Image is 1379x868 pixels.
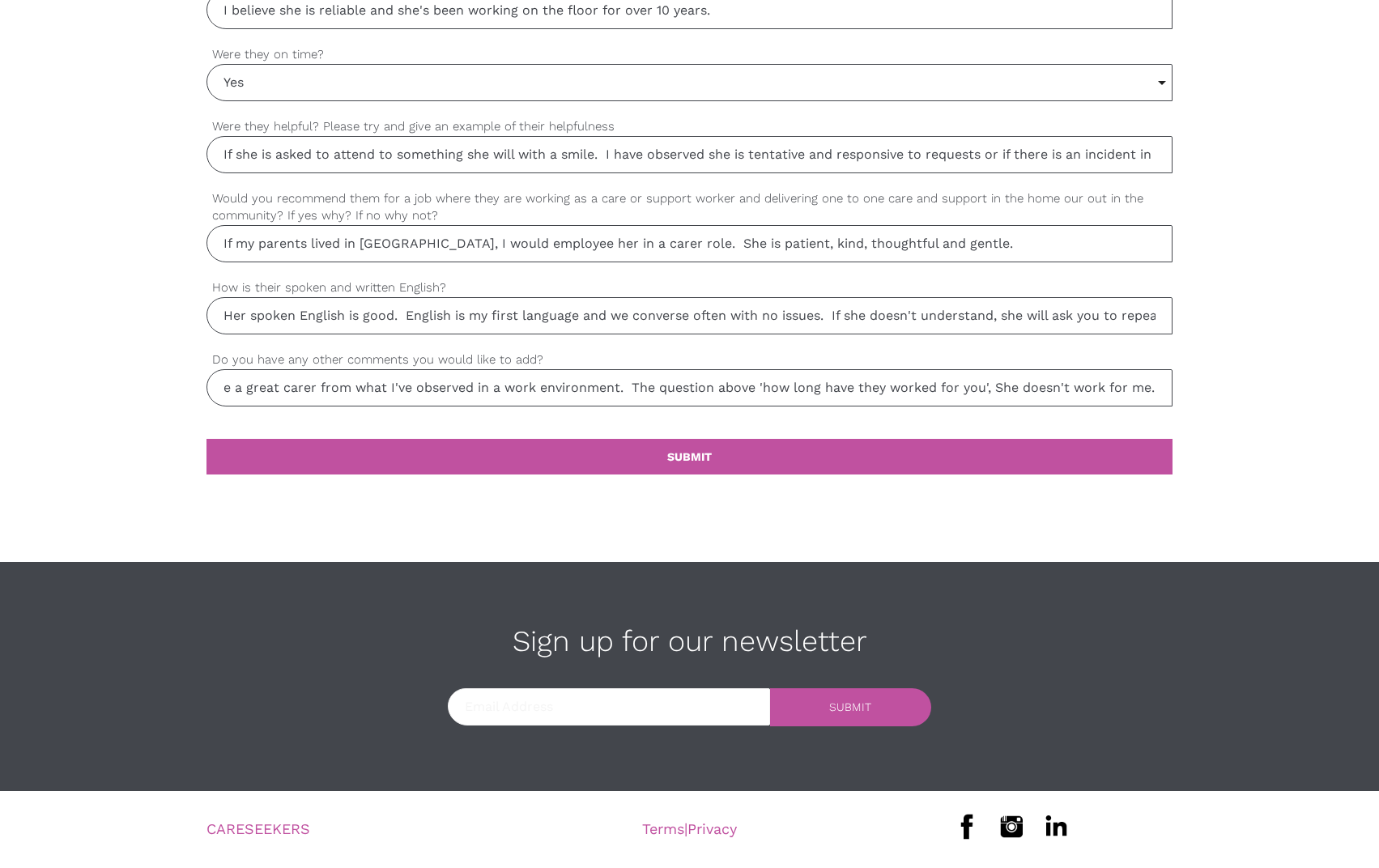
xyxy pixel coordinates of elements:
[1036,807,1075,846] img: linkedin.png
[642,820,684,837] a: Terms
[206,820,310,837] a: CARESEEKERS
[206,189,1172,225] label: Would you recommend them for a job where they are working as a care or support worker and deliver...
[642,820,737,837] span: |
[513,624,867,658] span: Sign up for our newsletter
[992,807,1031,846] img: instagram.png
[687,820,737,837] a: Privacy
[947,807,986,846] img: facebook.png
[206,45,1172,64] label: Were they on time?
[448,688,769,725] input: Email Address
[206,117,1172,136] label: Were they helpful? Please try and give an example of their helpfulness
[206,279,1172,297] label: How is their spoken and written English?
[829,701,871,713] div: SUBMIT
[206,439,1172,474] a: SUBMIT
[770,688,931,726] a: SUBMIT
[206,351,1172,369] label: Do you have any other comments you would like to add?
[667,450,712,463] b: SUBMIT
